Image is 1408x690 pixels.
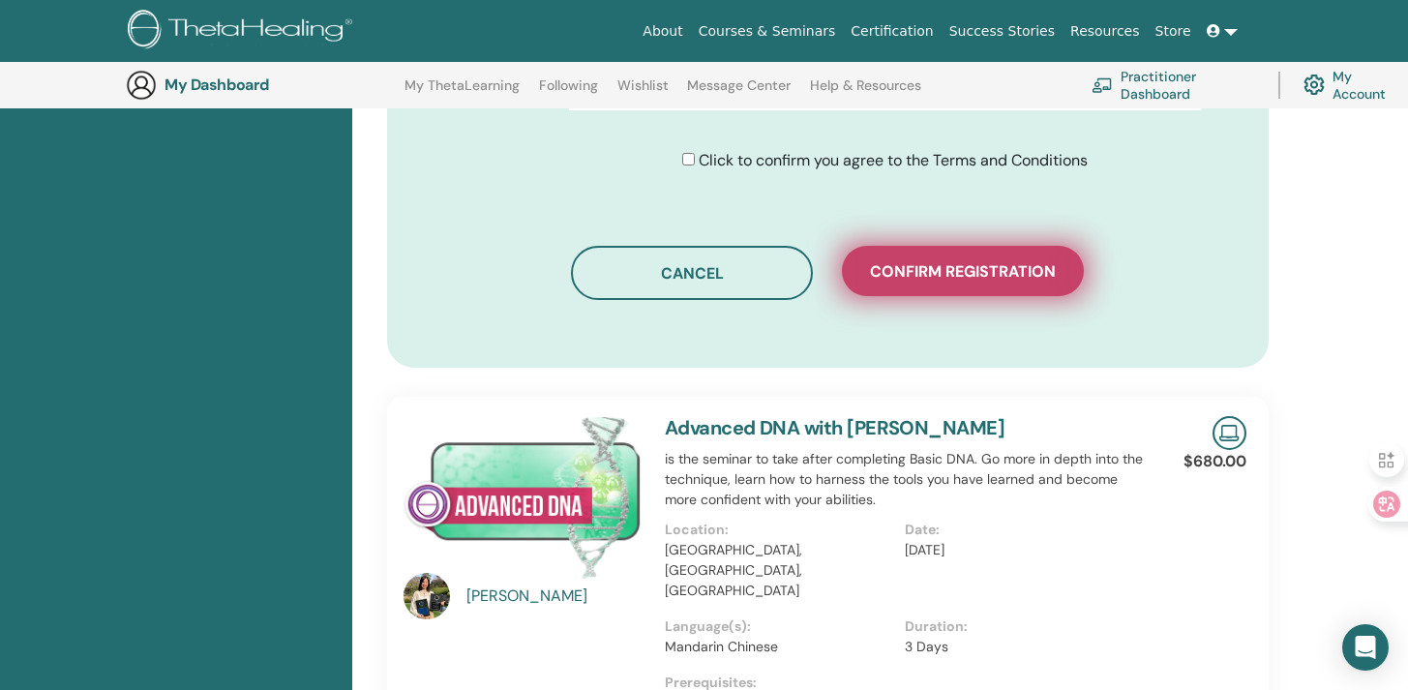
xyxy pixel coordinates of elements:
p: 3 Days [905,637,1134,657]
p: $680.00 [1183,450,1246,473]
a: Certification [843,14,941,49]
p: Mandarin Chinese [665,637,894,657]
a: My ThetaLearning [404,77,520,108]
a: Advanced DNA with [PERSON_NAME] [665,415,1004,440]
a: Wishlist [617,77,669,108]
button: Confirm registration [842,246,1084,296]
div: Open Intercom Messenger [1342,624,1389,671]
h3: My Dashboard [165,75,358,94]
a: [PERSON_NAME] [466,585,645,608]
a: About [635,14,690,49]
a: Success Stories [942,14,1063,49]
a: My Account [1303,64,1401,106]
img: Advanced DNA [404,416,642,579]
img: default.jpg [404,573,450,619]
span: Confirm registration [870,261,1056,282]
a: Message Center [687,77,791,108]
a: Resources [1063,14,1148,49]
img: cog.svg [1303,70,1325,100]
button: Cancel [571,246,813,300]
a: Following [539,77,598,108]
p: [DATE] [905,540,1134,560]
a: Store [1148,14,1199,49]
a: Practitioner Dashboard [1092,64,1255,106]
img: Live Online Seminar [1213,416,1246,450]
p: Language(s): [665,616,894,637]
span: Click to confirm you agree to the Terms and Conditions [699,150,1088,170]
a: Courses & Seminars [691,14,844,49]
img: generic-user-icon.jpg [126,70,157,101]
span: Cancel [661,263,724,284]
img: chalkboard-teacher.svg [1092,77,1113,93]
p: [GEOGRAPHIC_DATA], [GEOGRAPHIC_DATA], [GEOGRAPHIC_DATA] [665,540,894,601]
a: Help & Resources [810,77,921,108]
p: Date: [905,520,1134,540]
p: is the seminar to take after completing Basic DNA. Go more in depth into the technique, learn how... [665,449,1146,510]
img: logo.png [128,10,359,53]
p: Location: [665,520,894,540]
p: Duration: [905,616,1134,637]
